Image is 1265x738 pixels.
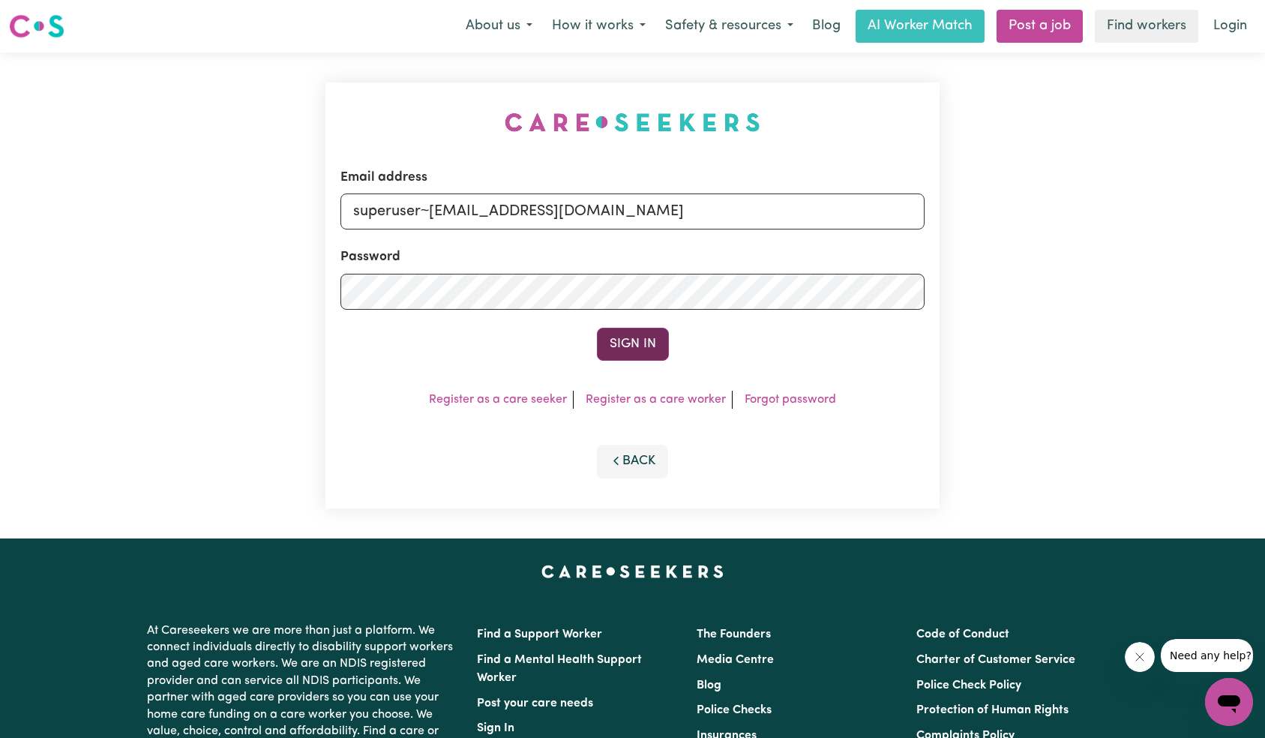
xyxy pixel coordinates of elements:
[456,10,542,42] button: About us
[541,565,724,577] a: Careseekers home page
[856,10,985,43] a: AI Worker Match
[1095,10,1198,43] a: Find workers
[745,394,836,406] a: Forgot password
[9,13,64,40] img: Careseekers logo
[916,704,1069,716] a: Protection of Human Rights
[477,697,593,709] a: Post your care needs
[340,247,400,267] label: Password
[597,445,669,478] button: Back
[697,628,771,640] a: The Founders
[477,654,642,684] a: Find a Mental Health Support Worker
[697,704,772,716] a: Police Checks
[429,394,567,406] a: Register as a care seeker
[597,328,669,361] button: Sign In
[803,10,850,43] a: Blog
[697,679,721,691] a: Blog
[586,394,726,406] a: Register as a care worker
[9,9,64,43] a: Careseekers logo
[997,10,1083,43] a: Post a job
[477,722,514,734] a: Sign In
[340,193,925,229] input: Email address
[1204,10,1256,43] a: Login
[1125,642,1155,672] iframe: Close message
[340,168,427,187] label: Email address
[477,628,602,640] a: Find a Support Worker
[916,654,1075,666] a: Charter of Customer Service
[1161,639,1253,672] iframe: Message from company
[655,10,803,42] button: Safety & resources
[542,10,655,42] button: How it works
[916,628,1009,640] a: Code of Conduct
[1205,678,1253,726] iframe: Button to launch messaging window
[697,654,774,666] a: Media Centre
[916,679,1021,691] a: Police Check Policy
